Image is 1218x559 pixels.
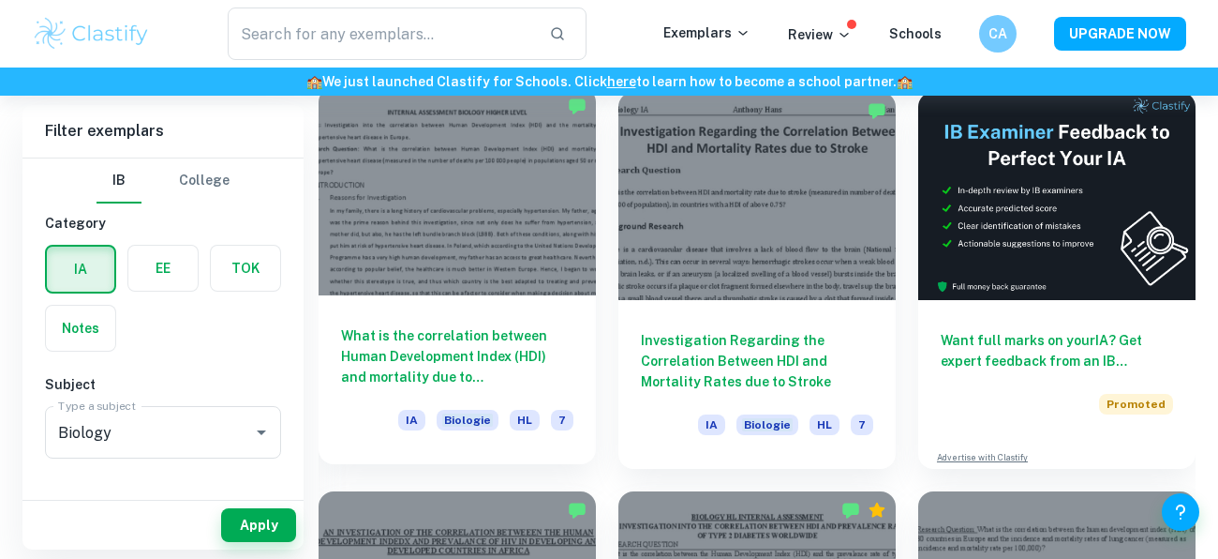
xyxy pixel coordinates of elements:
[1099,394,1173,415] span: Promoted
[918,92,1196,300] img: Thumbnail
[889,26,942,41] a: Schools
[1054,17,1186,51] button: UPGRADE NOW
[97,159,141,204] button: IB
[568,97,587,115] img: Marked
[918,92,1196,469] a: Want full marks on yourIA? Get expert feedback from an IB examiner!PromotedAdvertise with Clastify
[211,246,280,291] button: TOK
[810,415,839,435] span: HL
[897,74,913,89] span: 🏫
[45,213,281,234] h6: Category
[97,159,230,204] div: Filter type choice
[841,501,860,520] img: Marked
[179,159,230,204] button: College
[698,415,725,435] span: IA
[319,92,596,469] a: What is the correlation between Human Development Index (HDI) and mortality due to [MEDICAL_DATA]...
[979,15,1017,53] button: CA
[788,24,852,45] p: Review
[32,15,151,53] img: Clastify logo
[551,410,573,431] span: 7
[128,246,198,291] button: EE
[641,330,873,392] h6: Investigation Regarding the Correlation Between HDI and Mortality Rates due to Stroke
[341,325,573,387] h6: What is the correlation between Human Development Index (HDI) and mortality due to [MEDICAL_DATA]...
[248,419,275,446] button: Open
[1162,493,1199,531] button: Help and Feedback
[4,71,1214,92] h6: We just launched Clastify for Schools. Click to learn how to become a school partner.
[45,374,281,395] h6: Subject
[306,74,322,89] span: 🏫
[228,8,534,60] input: Search for any exemplars...
[221,508,296,542] button: Apply
[868,501,886,520] div: Premium
[568,501,587,520] img: Marked
[988,23,1009,44] h6: CA
[58,398,136,414] label: Type a subject
[868,101,886,120] img: Marked
[45,489,281,509] h6: Grade
[851,415,873,435] span: 7
[941,330,1173,371] h6: Want full marks on your IA ? Get expert feedback from an IB examiner!
[46,306,115,351] button: Notes
[510,410,540,431] span: HL
[663,23,750,43] p: Exemplars
[937,451,1028,464] a: Advertise with Clastify
[22,105,304,158] h6: Filter exemplars
[47,247,114,292] button: IA
[398,410,425,431] span: IA
[618,92,896,469] a: Investigation Regarding the Correlation Between HDI and Mortality Rates due to StrokeIAHL7
[607,74,636,89] a: here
